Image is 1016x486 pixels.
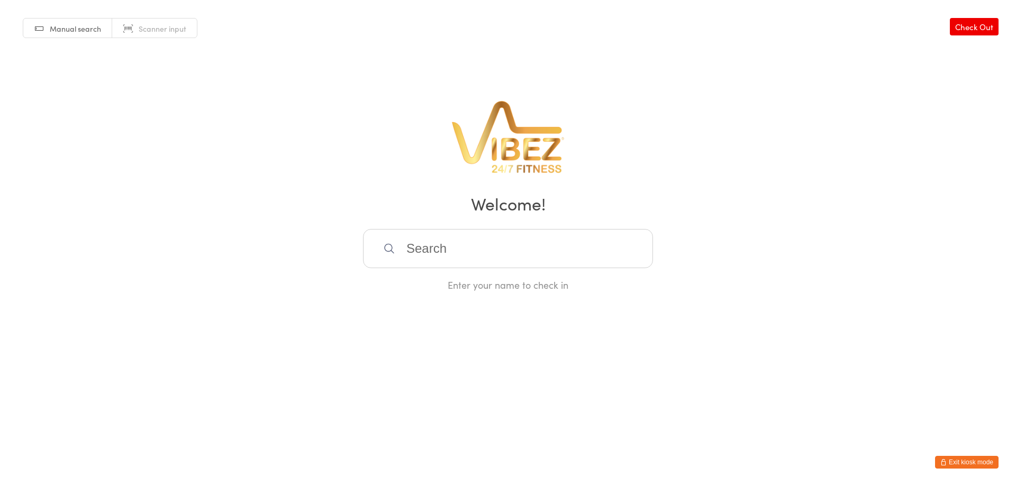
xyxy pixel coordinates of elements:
[448,97,568,177] img: VibeZ 24/7 Fitness
[935,456,999,469] button: Exit kiosk mode
[363,229,653,268] input: Search
[139,23,186,34] span: Scanner input
[11,191,1005,215] h2: Welcome!
[363,278,653,291] div: Enter your name to check in
[50,23,101,34] span: Manual search
[950,18,999,35] a: Check Out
